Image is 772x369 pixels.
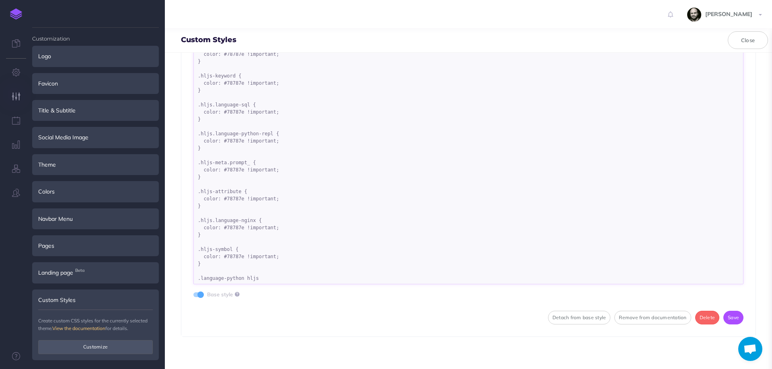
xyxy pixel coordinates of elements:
[207,290,233,299] label: Base style
[10,8,22,20] img: logo-mark.svg
[38,317,153,332] p: Create custom CSS styles for the currently selected theme. for details.
[687,8,701,22] img: fYsxTL7xyiRwVNfLOwtv2ERfMyxBnxhkboQPdXU4.jpeg
[548,311,611,324] button: Detach from base style
[32,46,159,67] div: Logo
[32,73,159,94] div: Favicon
[723,311,743,324] button: Save
[32,181,159,202] div: Colors
[32,28,159,41] h4: Customization
[32,289,159,310] div: Custom Styles
[181,36,236,44] h4: Custom Styles
[738,337,762,361] div: Chat abierto
[38,340,153,354] button: Customize
[701,10,756,18] span: [PERSON_NAME]
[32,100,159,121] div: Title & Subtitle
[32,208,159,229] div: Navbar Menu
[73,266,86,275] span: Beta
[728,31,768,49] button: Close
[614,311,691,324] button: Remove from documentation
[32,262,159,283] div: Landing pageBeta
[32,235,159,256] div: Pages
[52,325,105,331] a: View the documentation
[32,154,159,175] div: Theme
[32,127,159,148] div: Social Media Image
[38,268,73,277] span: Landing page
[695,311,720,324] button: Delete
